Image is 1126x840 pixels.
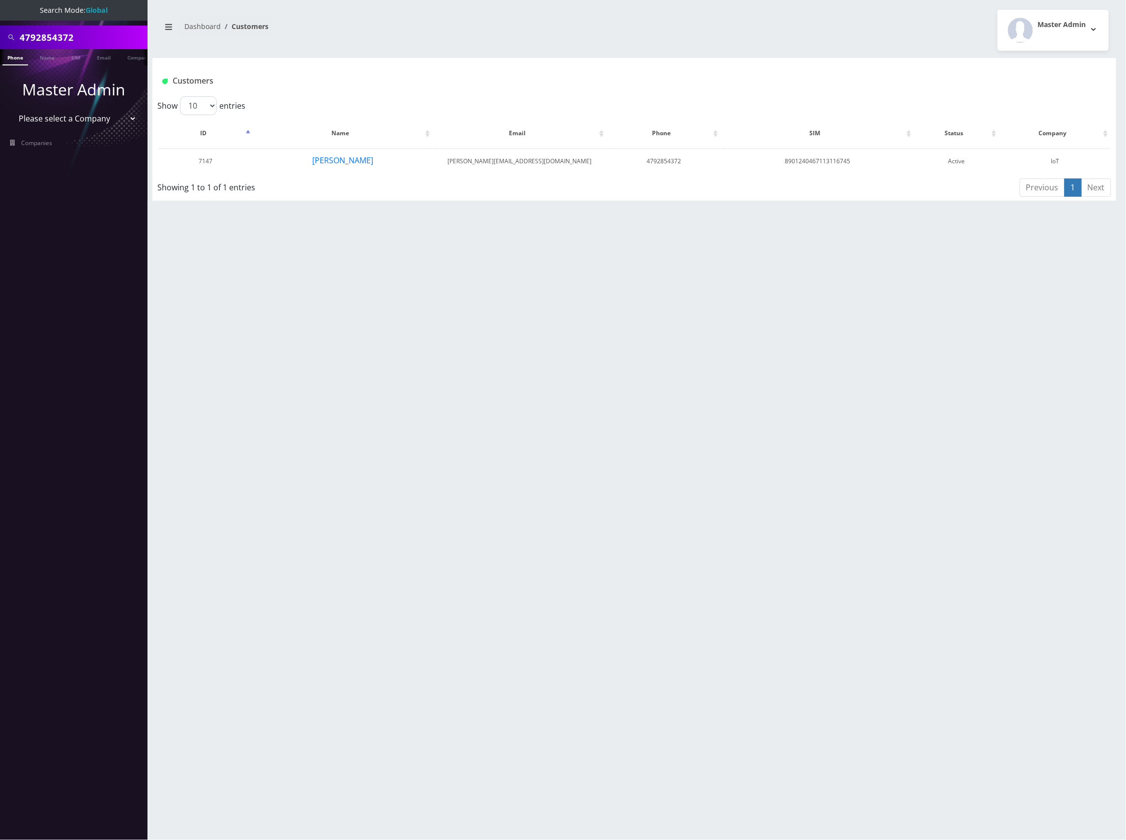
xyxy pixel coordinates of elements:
td: 7147 [158,149,253,174]
li: Customers [221,21,268,31]
a: 1 [1065,179,1082,197]
td: Active [915,149,999,174]
a: Next [1081,179,1111,197]
td: IoT [1000,149,1110,174]
label: Show entries [157,96,245,115]
th: ID: activate to sort column descending [158,119,253,148]
span: Companies [22,139,53,147]
a: Name [35,49,59,64]
td: 8901240467113116745 [721,149,914,174]
select: Showentries [180,96,217,115]
button: [PERSON_NAME] [312,154,374,167]
th: SIM: activate to sort column ascending [721,119,914,148]
th: Phone: activate to sort column ascending [607,119,720,148]
button: Master Admin [998,10,1109,51]
th: Company: activate to sort column ascending [1000,119,1110,148]
h1: Customers [162,76,947,86]
div: Showing 1 to 1 of 1 entries [157,178,547,193]
a: SIM [66,49,85,64]
input: Search All Companies [20,28,145,47]
span: Search Mode: [40,5,108,15]
nav: breadcrumb [160,16,627,44]
th: Status: activate to sort column ascending [915,119,999,148]
td: [PERSON_NAME][EMAIL_ADDRESS][DOMAIN_NAME] [433,149,606,174]
a: Previous [1020,179,1065,197]
a: Phone [2,49,28,65]
strong: Global [86,5,108,15]
a: Email [92,49,116,64]
h2: Master Admin [1038,21,1086,29]
a: Company [122,49,155,64]
a: Dashboard [184,22,221,31]
th: Name: activate to sort column ascending [254,119,432,148]
th: Email: activate to sort column ascending [433,119,606,148]
td: 4792854372 [607,149,720,174]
